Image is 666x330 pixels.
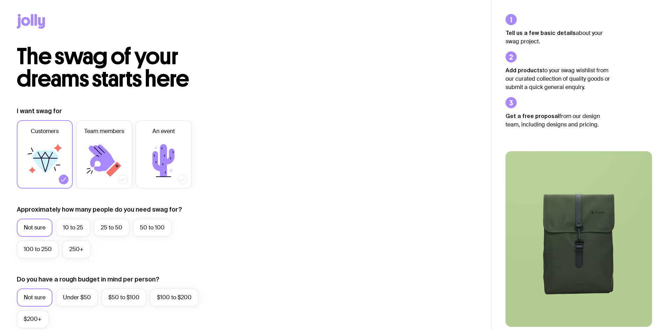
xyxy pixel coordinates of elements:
label: 25 to 50 [94,219,129,237]
strong: Get a free proposal [506,113,559,119]
label: Under $50 [56,288,98,307]
p: about your swag project. [506,29,610,46]
span: Team members [84,127,124,135]
label: I want swag for [17,107,62,115]
span: An event [152,127,175,135]
strong: Tell us a few basic details [506,30,576,36]
label: Not sure [17,219,52,237]
p: to your swag wishlist from our curated collection of quality goods or submit a quick general enqu... [506,66,610,91]
label: $50 to $100 [101,288,146,307]
label: Not sure [17,288,52,307]
label: 50 to 100 [133,219,172,237]
label: 100 to 250 [17,240,59,258]
span: Customers [31,127,59,135]
strong: Add products [506,67,543,73]
label: 250+ [62,240,91,258]
p: from our design team, including designs and pricing. [506,112,610,129]
label: 10 to 25 [56,219,90,237]
label: $200+ [17,310,49,328]
label: Do you have a rough budget in mind per person? [17,275,159,284]
label: $100 to $200 [150,288,199,307]
span: The swag of your dreams starts here [17,43,189,93]
label: Approximately how many people do you need swag for? [17,205,182,214]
